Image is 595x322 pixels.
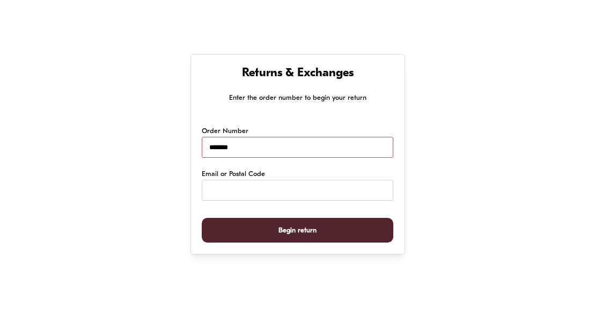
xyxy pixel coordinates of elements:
button: Begin return [202,218,393,243]
span: Begin return [278,218,317,243]
label: Order Number [202,126,248,137]
label: Email or Postal Code [202,169,265,180]
h1: Returns & Exchanges [202,66,393,82]
p: Enter the order number to begin your return [202,92,393,104]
